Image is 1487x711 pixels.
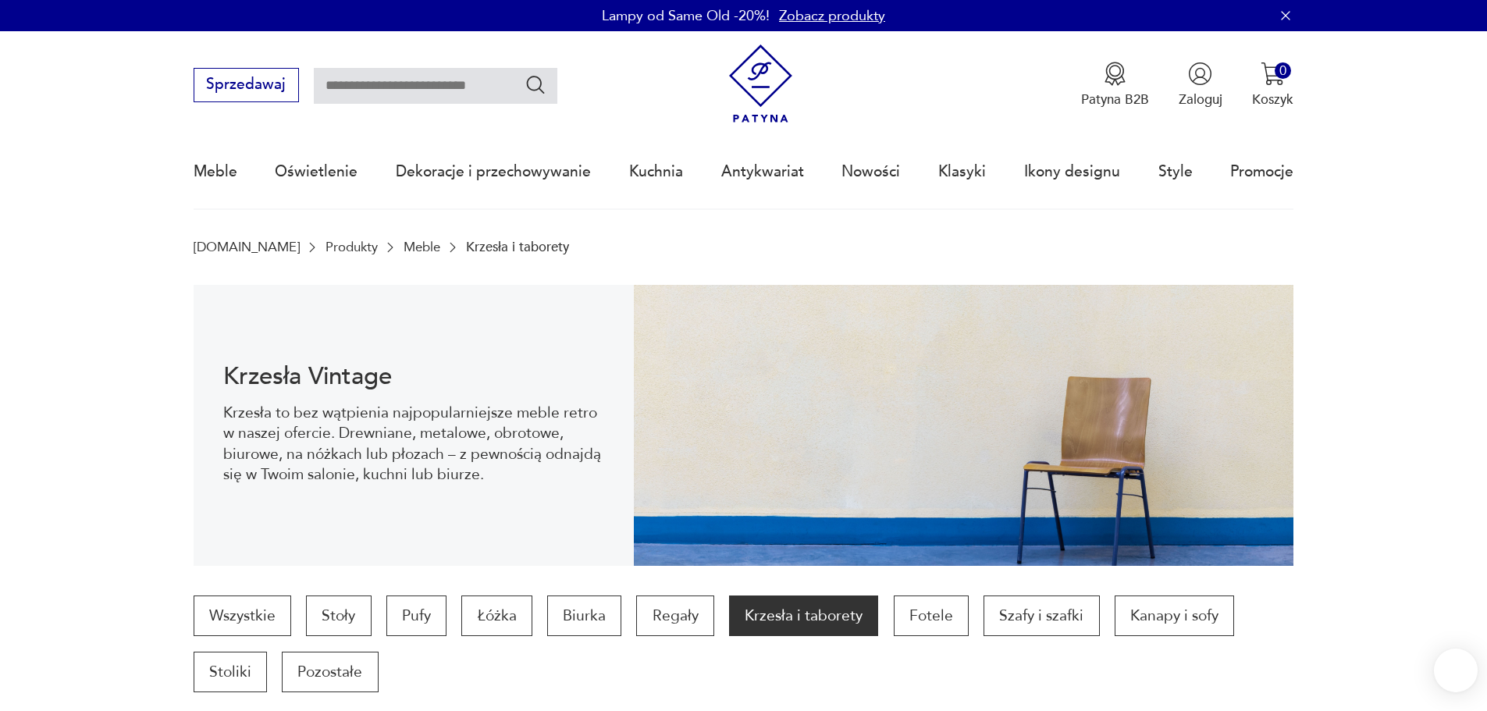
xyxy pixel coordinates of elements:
[729,595,878,636] a: Krzesła i taborety
[326,240,378,254] a: Produkty
[634,285,1294,566] img: bc88ca9a7f9d98aff7d4658ec262dcea.jpg
[386,595,446,636] a: Pufy
[396,136,591,208] a: Dekoracje i przechowywanie
[1275,62,1291,79] div: 0
[1081,91,1149,108] p: Patyna B2B
[721,136,804,208] a: Antykwariat
[223,365,603,388] h1: Krzesła Vintage
[194,595,291,636] a: Wszystkie
[984,595,1099,636] a: Szafy i szafki
[1434,649,1478,692] iframe: Smartsupp widget button
[466,240,569,254] p: Krzesła i taborety
[938,136,986,208] a: Klasyki
[1179,91,1222,108] p: Zaloguj
[1261,62,1285,86] img: Ikona koszyka
[636,595,713,636] a: Regały
[779,6,885,26] a: Zobacz produkty
[194,68,299,102] button: Sprzedawaj
[1252,62,1293,108] button: 0Koszyk
[194,240,300,254] a: [DOMAIN_NAME]
[894,595,969,636] a: Fotele
[194,80,299,92] a: Sprzedawaj
[1081,62,1149,108] button: Patyna B2B
[306,595,371,636] a: Stoły
[525,73,547,96] button: Szukaj
[629,136,683,208] a: Kuchnia
[602,6,770,26] p: Lampy od Same Old -20%!
[1188,62,1212,86] img: Ikonka użytkownika
[223,403,603,485] p: Krzesła to bez wątpienia najpopularniejsze meble retro w naszej ofercie. Drewniane, metalowe, obr...
[194,652,267,692] a: Stoliki
[1081,62,1149,108] a: Ikona medaluPatyna B2B
[1252,91,1293,108] p: Koszyk
[1103,62,1127,86] img: Ikona medalu
[404,240,440,254] a: Meble
[721,44,800,123] img: Patyna - sklep z meblami i dekoracjami vintage
[1230,136,1293,208] a: Promocje
[1179,62,1222,108] button: Zaloguj
[1024,136,1120,208] a: Ikony designu
[282,652,378,692] a: Pozostałe
[547,595,621,636] a: Biurka
[194,136,237,208] a: Meble
[1158,136,1193,208] a: Style
[1115,595,1234,636] a: Kanapy i sofy
[275,136,358,208] a: Oświetlenie
[461,595,532,636] a: Łóżka
[841,136,900,208] a: Nowości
